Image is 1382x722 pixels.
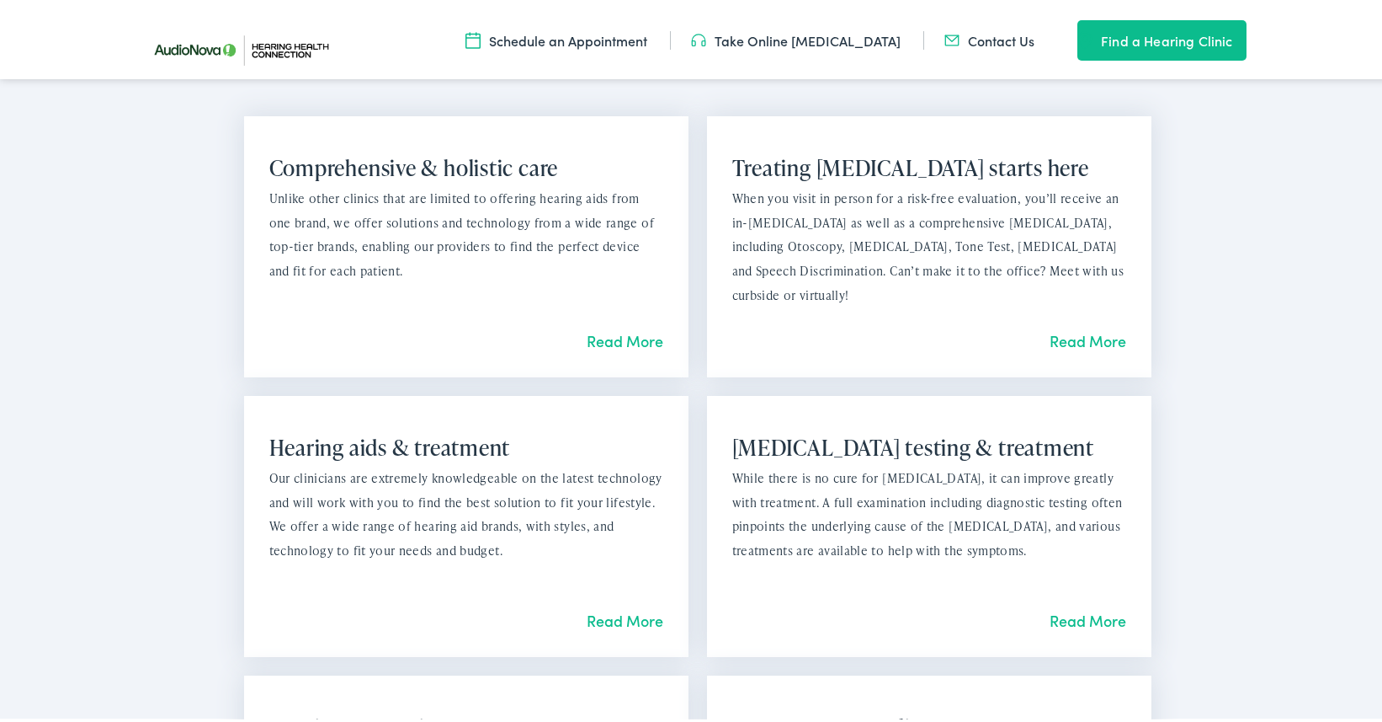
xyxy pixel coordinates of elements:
[691,28,706,46] img: utility icon
[732,431,1126,457] h2: [MEDICAL_DATA] testing & treatment
[269,431,663,457] h2: Hearing aids & treatment
[1050,607,1126,628] a: Read More
[269,463,663,560] p: Our clinicians are extremely knowledgeable on the latest technology and will work with you to fin...
[1077,17,1246,57] a: Find a Hearing Clinic
[587,607,663,628] a: Read More
[269,184,663,281] p: Unlike other clinics that are limited to offering hearing aids from one brand, we offer solutions...
[732,152,1126,178] h2: Treating [MEDICAL_DATA] starts here
[691,28,901,46] a: Take Online [MEDICAL_DATA]
[944,28,959,46] img: utility icon
[732,463,1126,560] p: While there is no cure for [MEDICAL_DATA], it can improve greatly with treatment. A full examinat...
[1077,27,1092,47] img: utility icon
[587,327,663,348] a: Read More
[1050,327,1126,348] a: Read More
[465,28,481,46] img: utility icon
[944,28,1034,46] a: Contact Us
[465,28,647,46] a: Schedule an Appointment
[269,152,663,178] h2: Comprehensive & holistic care
[732,184,1126,305] p: When you visit in person for a risk-free evaluation, you’ll receive an in-[MEDICAL_DATA] as well ...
